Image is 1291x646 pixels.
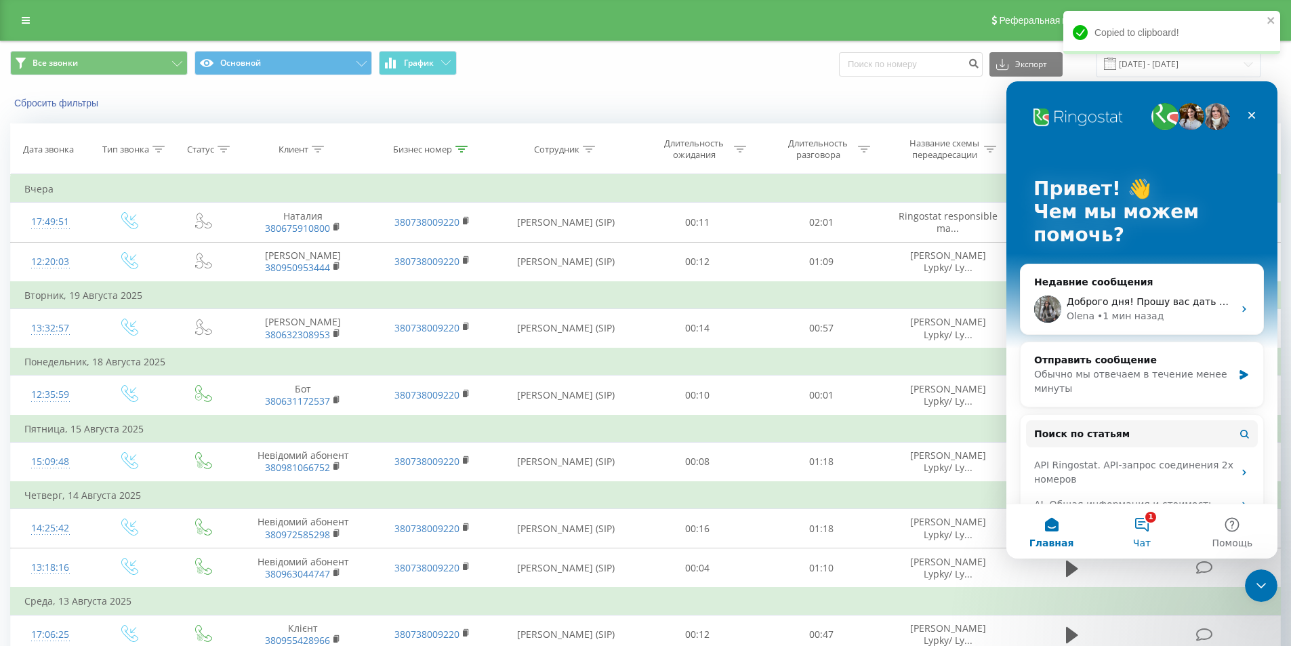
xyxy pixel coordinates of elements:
[760,376,884,416] td: 00:01
[20,371,251,411] div: API Ringostat. API-запрос соединения 2х номеров
[379,51,457,75] button: График
[910,382,986,407] span: [PERSON_NAME] Lypky/ Ly...
[636,203,760,242] td: 00:11
[636,509,760,548] td: 00:16
[394,255,459,268] a: 380738009220
[265,261,330,274] a: 380950953444
[102,144,149,155] div: Тип звонка
[497,509,636,548] td: [PERSON_NAME] (SIP)
[20,411,251,436] div: AI. Общая информация и стоимость
[394,216,459,228] a: 380738009220
[394,388,459,401] a: 380738009220
[1063,11,1280,54] div: Copied to clipboard!
[910,515,986,540] span: [PERSON_NAME] Lypky/ Ly...
[636,376,760,416] td: 00:10
[899,209,998,235] span: Ringostat responsible ma...
[24,315,77,342] div: 13:32:57
[91,228,157,242] div: • 1 мин назад
[11,348,1281,376] td: Понедельник, 18 Августа 2025
[239,442,367,482] td: Невідомий абонент
[181,423,271,477] button: Помощь
[239,376,367,416] td: Бот
[534,144,579,155] div: Сотрудник
[1006,81,1277,559] iframe: Intercom live chat
[839,52,983,77] input: Поиск по номеру
[239,242,367,282] td: [PERSON_NAME]
[14,260,258,326] div: Отправить сообщениеОбычно мы отвечаем в течение менее минуты
[239,548,367,588] td: Невідомий абонент
[760,308,884,348] td: 00:57
[194,51,372,75] button: Основной
[1245,569,1277,602] iframe: Intercom live chat
[910,249,986,274] span: [PERSON_NAME] Lypky/ Ly...
[636,242,760,282] td: 00:12
[999,15,1110,26] span: Реферальная программа
[24,515,77,542] div: 14:25:42
[265,567,330,580] a: 380963044747
[636,548,760,588] td: 00:04
[23,144,74,155] div: Дата звонка
[497,548,636,588] td: [PERSON_NAME] (SIP)
[127,457,144,466] span: Чат
[11,176,1281,203] td: Вчера
[239,203,367,242] td: Наталия
[60,215,864,226] span: Доброго дня! Прошу вас дать номер клиента и время звонка из вашего примера, в текстовом виде, для...
[497,308,636,348] td: [PERSON_NAME] (SIP)
[90,423,180,477] button: Чат
[394,321,459,334] a: 380738009220
[10,97,105,109] button: Сбросить фильтры
[28,416,227,430] div: AI. Общая информация и стоимость
[910,449,986,474] span: [PERSON_NAME] Lypky/ Ly...
[497,203,636,242] td: [PERSON_NAME] (SIP)
[910,315,986,340] span: [PERSON_NAME] Lypky/ Ly...
[394,628,459,641] a: 380738009220
[658,138,731,161] div: Длительность ожидания
[11,282,1281,309] td: Вторник, 19 Августа 2025
[265,528,330,541] a: 380972585298
[28,377,227,405] div: API Ringostat. API-запрос соединения 2х номеров
[265,222,330,235] a: 380675910800
[497,442,636,482] td: [PERSON_NAME] (SIP)
[636,308,760,348] td: 00:14
[24,449,77,475] div: 15:09:48
[239,509,367,548] td: Невідомий абонент
[11,482,1281,509] td: Четверг, 14 Августа 2025
[187,144,214,155] div: Статус
[265,395,330,407] a: 380631172537
[11,588,1281,615] td: Среда, 13 Августа 2025
[233,22,258,46] div: Закрыть
[28,346,123,360] span: Поиск по статьям
[394,522,459,535] a: 380738009220
[33,58,78,68] span: Все звонки
[394,561,459,574] a: 380738009220
[20,339,251,366] button: Поиск по статьям
[497,376,636,416] td: [PERSON_NAME] (SIP)
[24,209,77,235] div: 17:49:51
[24,249,77,275] div: 12:20:03
[28,272,226,286] div: Отправить сообщение
[989,52,1063,77] button: Экспорт
[782,138,855,161] div: Длительность разговора
[497,242,636,282] td: [PERSON_NAME] (SIP)
[23,457,68,466] span: Главная
[11,416,1281,443] td: Пятница, 15 Августа 2025
[1267,15,1276,28] button: close
[760,242,884,282] td: 01:09
[60,228,88,242] div: Olena
[404,58,434,68] span: График
[239,308,367,348] td: [PERSON_NAME]
[10,51,188,75] button: Все звонки
[265,461,330,474] a: 380981066752
[760,548,884,588] td: 01:10
[760,509,884,548] td: 01:18
[205,457,246,466] span: Помощь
